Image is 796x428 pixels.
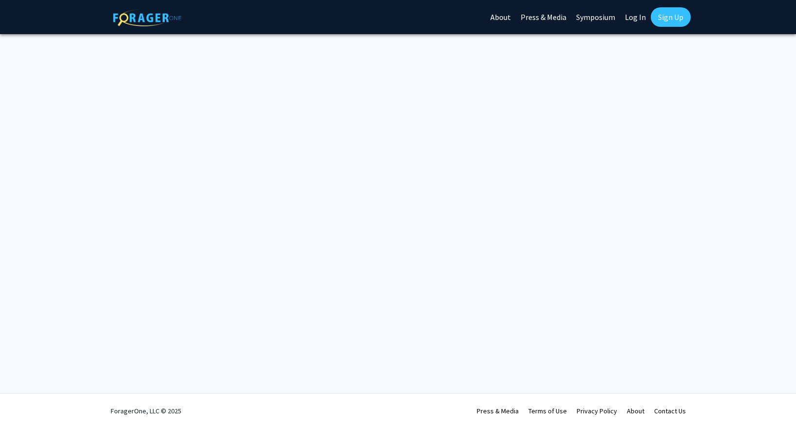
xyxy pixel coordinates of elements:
[654,407,686,415] a: Contact Us
[651,7,691,27] a: Sign Up
[627,407,644,415] a: About
[577,407,617,415] a: Privacy Policy
[477,407,519,415] a: Press & Media
[111,394,181,428] div: ForagerOne, LLC © 2025
[113,9,181,26] img: ForagerOne Logo
[528,407,567,415] a: Terms of Use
